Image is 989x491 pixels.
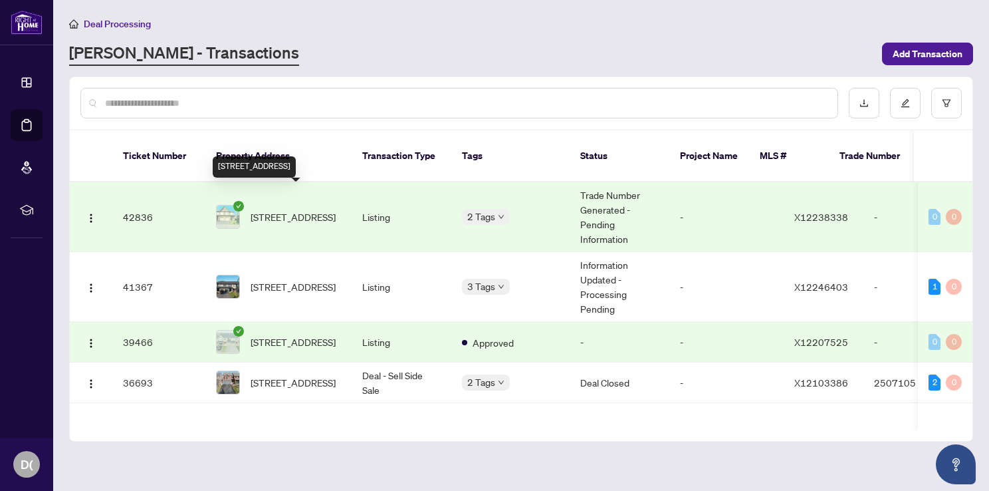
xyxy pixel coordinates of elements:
td: - [669,363,784,403]
span: edit [901,98,910,108]
td: - [863,182,956,252]
img: thumbnail-img [217,371,239,394]
td: - [863,252,956,322]
th: Ticket Number [112,130,205,182]
img: thumbnail-img [217,331,239,353]
img: Logo [86,338,96,349]
td: Deal Closed [570,363,669,403]
span: 2 Tags [467,375,495,390]
th: Tags [451,130,570,182]
button: Open asap [936,444,976,484]
td: - [570,322,669,363]
th: Status [570,130,669,182]
span: [STREET_ADDRESS] [251,375,336,390]
td: Trade Number Generated - Pending Information [570,182,669,252]
span: 2 Tags [467,209,495,224]
span: X12207525 [794,336,848,348]
span: down [498,214,504,220]
span: check-circle [233,201,244,212]
td: 2507105 [863,363,956,403]
span: home [69,19,78,29]
div: 0 [929,209,940,225]
span: [STREET_ADDRESS] [251,279,336,294]
button: Logo [80,331,102,353]
img: Logo [86,213,96,224]
td: 42836 [112,182,205,252]
img: thumbnail-img [217,206,239,228]
td: Information Updated - Processing Pending [570,252,669,322]
th: Transaction Type [352,130,451,182]
div: 0 [929,334,940,350]
span: X12238338 [794,211,848,223]
div: [STREET_ADDRESS] [213,156,296,178]
td: Listing [352,182,451,252]
span: down [498,379,504,386]
th: Trade Number [829,130,922,182]
span: filter [942,98,951,108]
span: X12246403 [794,281,848,293]
span: Deal Processing [84,18,151,30]
div: 0 [946,334,962,350]
div: 0 [946,209,962,225]
span: check-circle [233,326,244,337]
td: - [669,252,784,322]
div: 1 [929,279,940,295]
td: Listing [352,322,451,363]
img: Logo [86,283,96,293]
td: 39466 [112,322,205,363]
div: 2 [929,375,940,391]
td: 36693 [112,363,205,403]
td: Listing [352,252,451,322]
button: Logo [80,276,102,297]
span: Approved [473,335,514,350]
th: Project Name [669,130,749,182]
button: filter [931,88,962,118]
img: Logo [86,379,96,389]
img: thumbnail-img [217,275,239,298]
span: X12103386 [794,377,848,389]
th: MLS # [749,130,829,182]
span: Add Transaction [893,43,962,65]
button: Logo [80,372,102,393]
span: down [498,283,504,290]
th: Property Address [205,130,352,182]
div: 0 [946,279,962,295]
button: edit [890,88,921,118]
span: [STREET_ADDRESS] [251,210,336,224]
td: - [669,322,784,363]
td: - [863,322,956,363]
div: 0 [946,375,962,391]
span: D( [21,455,33,474]
button: Add Transaction [882,43,973,65]
img: logo [11,10,43,35]
td: - [669,182,784,252]
span: 3 Tags [467,279,495,294]
span: download [859,98,869,108]
td: Deal - Sell Side Sale [352,363,451,403]
a: [PERSON_NAME] - Transactions [69,42,299,66]
span: [STREET_ADDRESS] [251,335,336,349]
td: 41367 [112,252,205,322]
button: Logo [80,206,102,228]
button: download [849,88,879,118]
